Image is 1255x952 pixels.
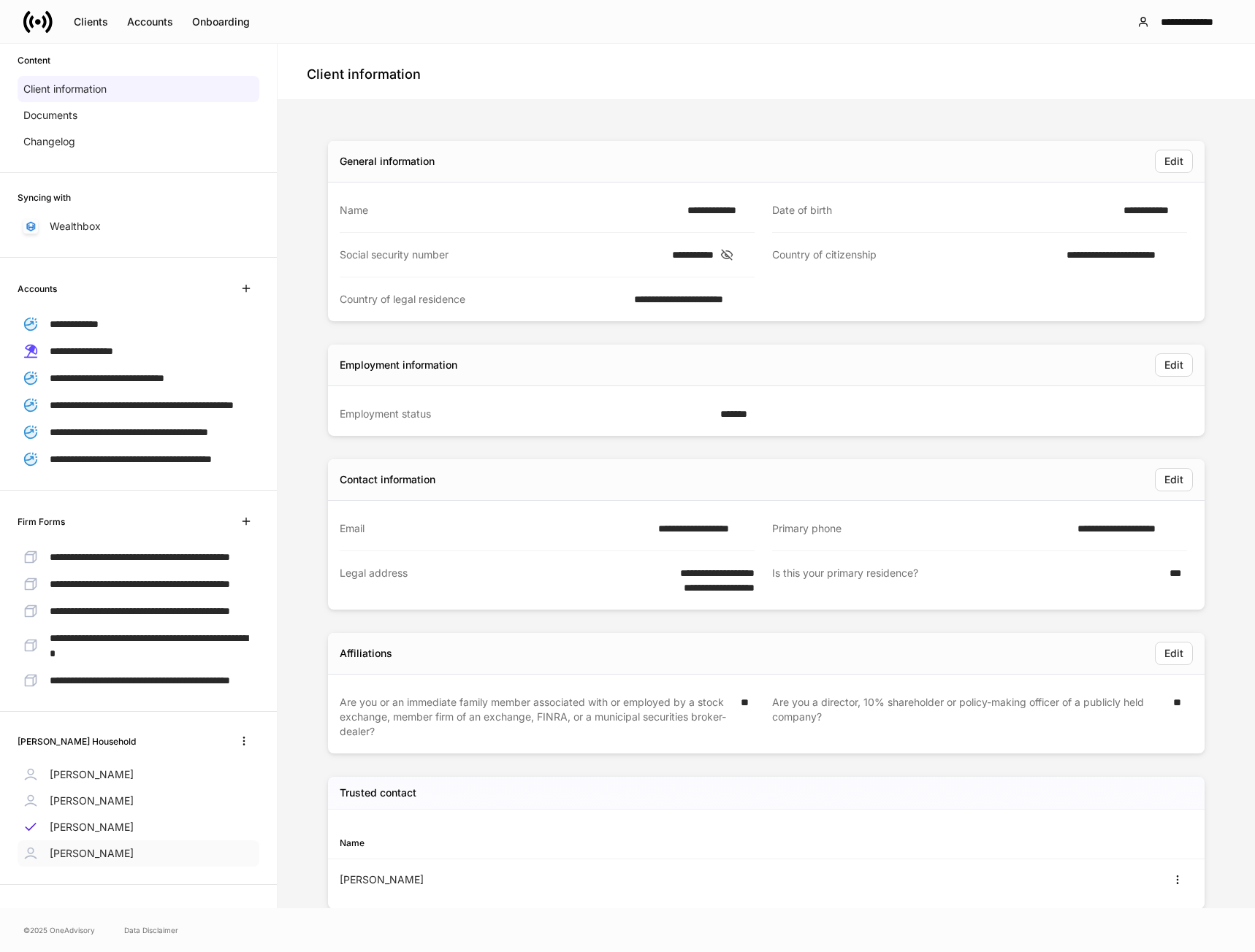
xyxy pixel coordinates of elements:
button: Accounts [118,10,183,34]
div: Onboarding [192,17,250,27]
div: Email [340,521,649,536]
button: Edit [1155,642,1193,665]
p: [PERSON_NAME] [50,820,134,834]
a: Changelog [18,128,259,155]
a: [PERSON_NAME] [18,840,259,867]
div: Social security number [340,247,663,262]
div: Are you a director, 10% shareholder or policy-making officer of a publicly held company? [772,695,1164,739]
p: [PERSON_NAME] [50,846,134,861]
div: [PERSON_NAME] [340,872,766,887]
button: Edit [1155,150,1193,173]
div: Accounts [127,17,173,27]
div: Affiliations [340,646,392,661]
button: Clients [64,10,118,34]
h5: Trusted contact [340,786,416,800]
a: Client information [18,76,259,102]
p: Client information [23,82,107,96]
h6: Firm Forms [18,515,65,529]
div: Employment information [340,358,457,372]
h6: Accounts [18,282,57,296]
button: Edit [1155,353,1193,377]
div: Country of legal residence [340,292,625,307]
div: Edit [1164,156,1183,166]
div: Are you or an immediate family member associated with or employed by a stock exchange, member fir... [340,695,732,739]
button: Onboarding [183,10,259,34]
div: Contact information [340,472,435,487]
div: Employment status [340,407,712,421]
a: Documents [18,102,259,128]
div: Edit [1164,475,1183,485]
p: [PERSON_NAME] [50,767,134,782]
div: Is this your primary residence? [772,566,1161,595]
p: [PERSON_NAME] [50,794,134,808]
button: Edit [1155,468,1193,491]
h6: Content [18,53,50,67]
a: [PERSON_NAME] [18,788,259,814]
div: General information [340,154,435,169]
h6: Syncing with [18,191,71,204]
p: Documents [23,108,77,123]
span: © 2025 OneAdvisory [23,924,95,936]
a: [PERSON_NAME] [18,814,259,840]
h6: [PERSON_NAME] Household [18,734,136,748]
div: Edit [1164,360,1183,370]
div: Edit [1164,648,1183,659]
a: Data Disclaimer [124,924,178,936]
div: Date of birth [772,203,1115,218]
div: Name [340,203,679,218]
div: Legal address [340,566,633,595]
h4: Client information [307,66,421,83]
div: Clients [74,17,108,27]
div: Primary phone [772,521,1069,536]
p: Changelog [23,134,75,149]
p: Wealthbox [50,219,101,234]
div: Country of citizenship [772,247,1058,263]
div: Name [340,836,766,850]
a: Wealthbox [18,213,259,239]
a: [PERSON_NAME] [18,761,259,788]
